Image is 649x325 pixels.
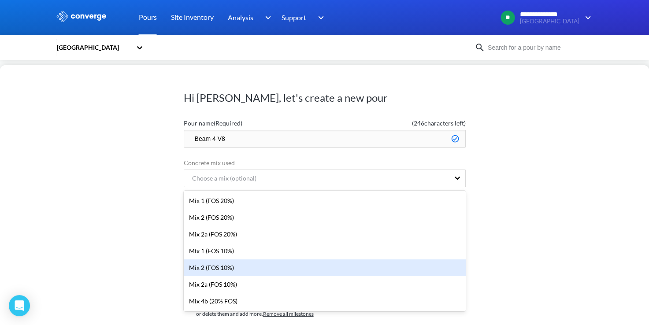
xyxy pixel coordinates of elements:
span: [GEOGRAPHIC_DATA] [520,18,579,25]
a: Remove all milestones [263,310,314,317]
div: Mix 1 (FOS 10%) [184,243,466,259]
div: Mix 2a (FOS 10%) [184,276,466,293]
img: downArrow.svg [259,12,273,23]
img: logo_ewhite.svg [56,11,107,22]
div: Mix 2 (FOS 10%) [184,259,466,276]
h1: Hi [PERSON_NAME], let's create a new pour [184,91,466,105]
img: downArrow.svg [579,12,593,23]
label: Pour name (Required) [184,118,325,128]
input: Type the pour name here [184,130,466,148]
span: Support [282,12,306,23]
input: Search for a pour by name [485,43,592,52]
img: downArrow.svg [312,12,326,23]
div: Choose a mix (optional) [185,174,256,183]
div: Mix 2 (FOS 20%) [184,209,466,226]
span: ( 246 characters left) [325,118,466,128]
div: [GEOGRAPHIC_DATA] [56,43,132,52]
div: Mix 1 (FOS 20%) [184,192,466,209]
img: icon-search.svg [475,42,485,53]
div: Mix 2a (FOS 20%) [184,226,466,243]
label: Concrete mix used [184,158,466,168]
div: Open Intercom Messenger [9,295,30,316]
span: Analysis [228,12,253,23]
div: Mix 4b (20% FOS) [184,293,466,310]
